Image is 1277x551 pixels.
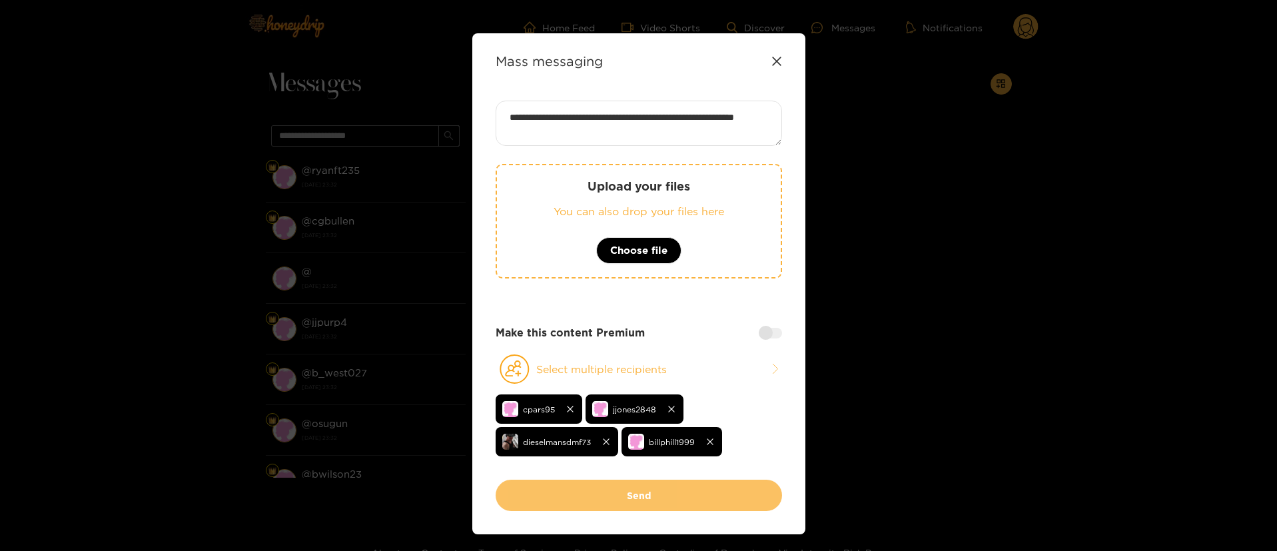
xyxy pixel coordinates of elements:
[592,401,608,417] img: no-avatar.png
[496,480,782,511] button: Send
[496,325,645,340] strong: Make this content Premium
[596,237,681,264] button: Choose file
[523,434,591,450] span: dieselmansdmf73
[496,354,782,384] button: Select multiple recipients
[502,401,518,417] img: no-avatar.png
[628,434,644,450] img: no-avatar.png
[613,402,656,417] span: jjones2848
[496,53,603,69] strong: Mass messaging
[523,402,555,417] span: cpars95
[524,204,754,219] p: You can also drop your files here
[649,434,695,450] span: billphill1999
[524,179,754,194] p: Upload your files
[502,434,518,450] img: if2h2-img_20240703_212731_738.jpg
[610,243,667,259] span: Choose file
